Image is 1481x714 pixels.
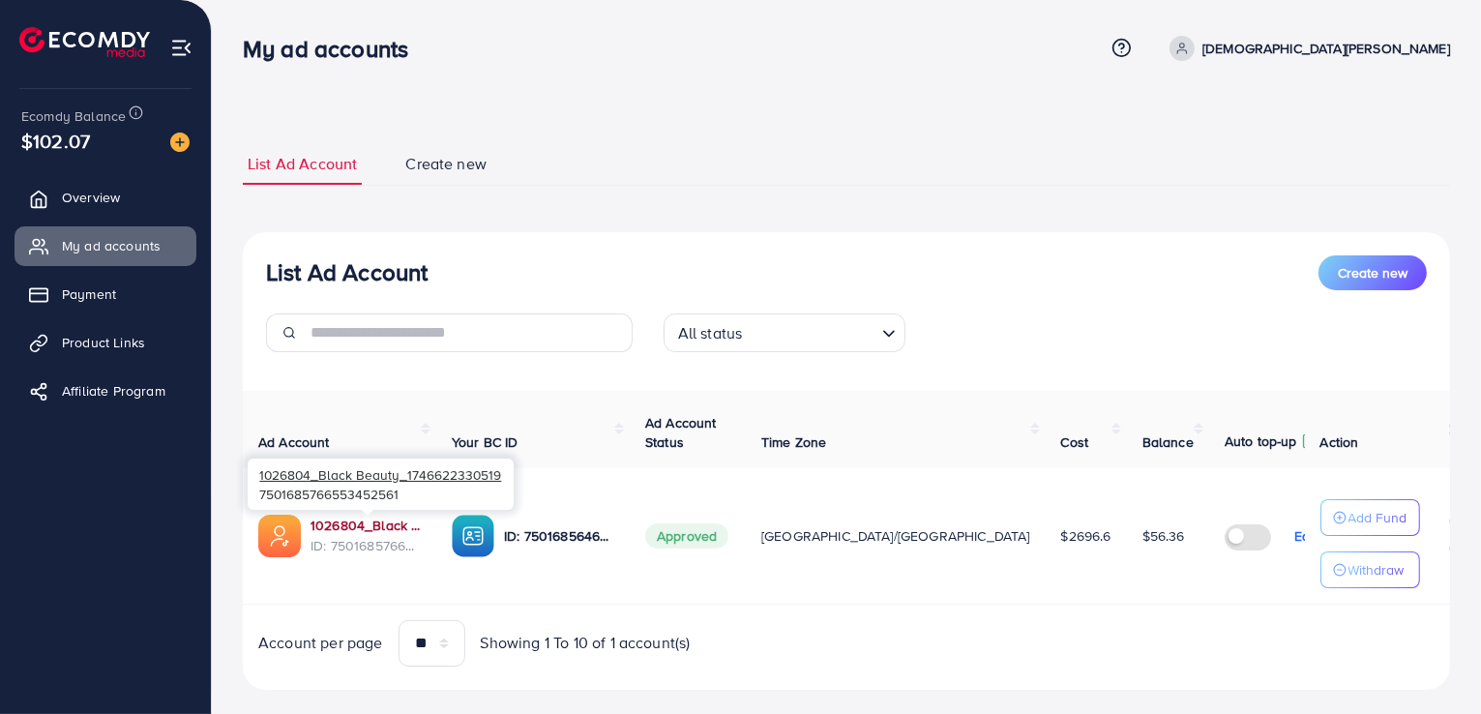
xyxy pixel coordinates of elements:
p: Withdraw [1348,558,1405,581]
span: All status [674,319,747,347]
p: [DEMOGRAPHIC_DATA][PERSON_NAME] [1202,37,1450,60]
input: Search for option [748,315,874,347]
span: Product Links [62,333,145,352]
span: Affiliate Program [62,381,165,401]
span: Payment [62,284,116,304]
span: List Ad Account [248,153,357,175]
span: Balance [1142,432,1194,452]
img: ic-ba-acc.ded83a64.svg [452,515,494,557]
p: Edit [1294,524,1318,548]
a: Payment [15,275,196,313]
div: Search for option [664,313,905,352]
span: Ecomdy Balance [21,106,126,126]
h3: List Ad Account [266,258,428,286]
button: Withdraw [1320,551,1420,588]
span: 1026804_Black Beauty_1746622330519 [259,465,501,484]
span: $56.36 [1142,526,1185,546]
h3: My ad accounts [243,35,424,63]
button: Create new [1318,255,1427,290]
a: My ad accounts [15,226,196,265]
div: 7501685766553452561 [248,459,514,510]
span: Ad Account Status [645,413,717,452]
a: [DEMOGRAPHIC_DATA][PERSON_NAME] [1162,36,1450,61]
span: $2696.6 [1061,526,1111,546]
span: [GEOGRAPHIC_DATA]/[GEOGRAPHIC_DATA] [761,526,1030,546]
img: logo [19,27,150,57]
span: Approved [645,523,728,549]
span: My ad accounts [62,236,161,255]
span: Ad Account [258,432,330,452]
span: Your BC ID [452,432,518,452]
a: Affiliate Program [15,372,196,410]
a: 1026804_Black Beauty_1746622330519 [311,516,421,535]
span: Action [1320,432,1359,452]
span: Cost [1061,432,1089,452]
img: menu [170,37,193,59]
img: image [170,133,190,152]
span: Time Zone [761,432,826,452]
span: Account per page [258,632,383,654]
span: Showing 1 To 10 of 1 account(s) [481,632,691,654]
span: Overview [62,188,120,207]
button: Add Fund [1320,499,1420,536]
p: Auto top-up [1225,430,1297,453]
a: Overview [15,178,196,217]
span: $102.07 [21,127,90,155]
span: Create new [1338,263,1407,283]
p: ID: 7501685646445297665 [504,524,614,548]
span: ID: 7501685766553452561 [311,536,421,555]
span: Create new [405,153,487,175]
p: Add Fund [1348,506,1407,529]
a: Product Links [15,323,196,362]
img: ic-ads-acc.e4c84228.svg [258,515,301,557]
